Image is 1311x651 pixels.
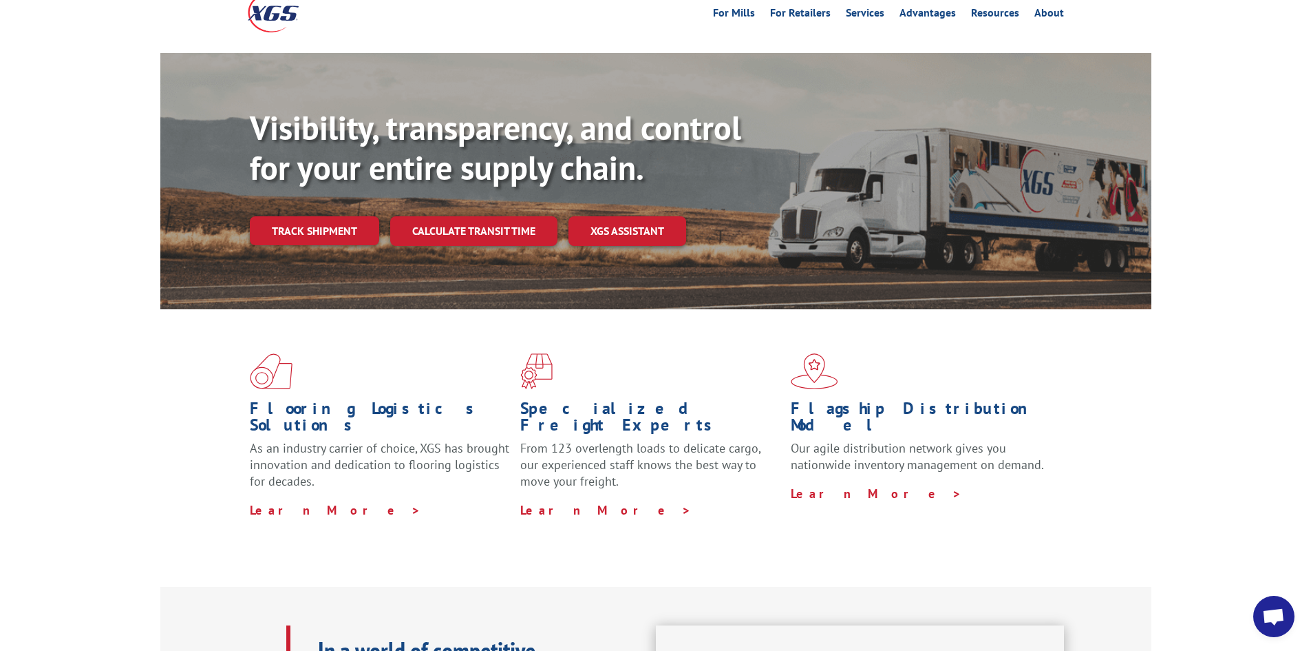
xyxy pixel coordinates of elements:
a: Learn More > [250,502,421,518]
h1: Specialized Freight Experts [520,400,780,440]
h1: Flagship Distribution Model [791,400,1051,440]
p: From 123 overlength loads to delicate cargo, our experienced staff knows the best way to move you... [520,440,780,502]
a: Calculate transit time [390,216,557,246]
h1: Flooring Logistics Solutions [250,400,510,440]
a: Learn More > [791,486,962,502]
a: For Mills [713,8,755,23]
a: Resources [971,8,1019,23]
span: Our agile distribution network gives you nationwide inventory management on demand. [791,440,1044,473]
a: Track shipment [250,216,379,245]
a: Open chat [1253,596,1294,637]
img: xgs-icon-focused-on-flooring-red [520,353,553,389]
a: Learn More > [520,502,692,518]
a: XGS ASSISTANT [568,216,686,246]
a: Services [846,8,884,23]
img: xgs-icon-total-supply-chain-intelligence-red [250,353,292,389]
span: As an industry carrier of choice, XGS has brought innovation and dedication to flooring logistics... [250,440,509,489]
a: For Retailers [770,8,831,23]
img: xgs-icon-flagship-distribution-model-red [791,353,838,389]
a: About [1034,8,1064,23]
b: Visibility, transparency, and control for your entire supply chain. [250,106,741,189]
a: Advantages [899,8,956,23]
